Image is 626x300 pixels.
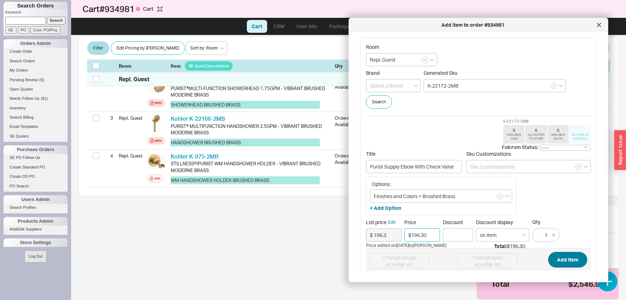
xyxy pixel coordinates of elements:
[83,4,321,14] h1: Cart # 934981
[171,160,329,173] div: STILLNESS®/PURIST WM HANDSHOWER HOLDER - VIBRANT BRUSHED MODERNE BRASS
[5,10,68,17] p: Keyword:
[352,21,593,29] div: Add item to order #934981
[494,243,507,249] b: Total:
[503,120,591,123] div: k-22172-2MB
[366,160,462,173] input: Title
[47,17,66,24] input: Search
[366,151,462,157] span: Title
[443,219,473,226] span: Discount
[4,67,68,74] a: My Orders
[10,78,38,82] span: Pending Review
[171,85,329,98] div: PURIST®MULTI-FUNCTION SHOWERHEAD 1.75GPM - VIBRANT BRUSHED MODERNE BRASS
[171,115,225,122] a: Kohler K-22166-2MB
[324,20,357,33] a: Packages
[4,182,68,190] a: PO Search
[147,115,165,133] img: Category_Template_johbih
[4,39,68,48] div: Orders Admin
[93,44,103,52] span: Filter
[291,20,323,33] a: User info
[4,154,68,161] a: SE PO Follow Up
[335,152,357,159] div: Ordered:
[171,63,332,69] div: Item
[535,128,537,133] div: 0
[491,280,509,288] div: Total
[171,139,320,146] button: HANDSHOWER BRUSHED BRASS
[404,228,440,242] input: Price
[119,150,144,162] div: Repl. Guest
[4,164,68,171] a: Create Standard PO
[155,138,162,144] div: Spec
[366,219,402,226] span: List price
[171,123,329,136] div: PURIST® MULTIFUNCTION HANDSHOWER 2.5GPM - VIBRANT BRUSHED MODERNE BRASS
[476,228,529,242] input: Select...
[147,175,163,182] button: Add
[10,96,39,100] span: Needs Follow Up
[366,243,446,250] span: Price edited on [DATE] by [PERSON_NAME]
[18,26,29,34] input: PO
[117,44,179,52] span: Edit Pricing by [PERSON_NAME]
[143,6,154,12] span: Cart
[466,151,511,157] span: Sku Customizations
[557,128,559,133] div: 0
[4,173,68,180] a: Create DS PO
[505,195,509,198] svg: open menu
[104,112,113,124] div: 3
[119,112,144,124] div: Repl. Guest
[4,48,68,55] a: Create Order
[404,219,440,226] span: Price
[4,86,68,93] a: Open Quotes
[4,114,68,121] a: Search Billing
[513,128,515,133] div: 0
[185,61,233,71] button: Quote Descriptions
[147,99,165,107] a: Spec
[502,144,538,151] span: Fulcrum Status:
[147,137,165,145] a: Spec
[549,133,567,141] div: AVAILABLE ON PO
[424,70,457,76] span: Generated Sku
[571,133,589,141] div: ON HAND AT MANUFAC
[366,70,380,76] span: Brand
[31,26,60,34] input: Cust. PO/Proj
[247,20,267,33] a: Cart
[507,243,525,249] span: $196.30
[430,58,434,61] svg: open menu
[335,115,357,121] div: Ordered:
[4,238,68,247] div: Store Settings
[104,150,113,162] div: 4
[548,252,587,268] button: Add Item
[559,84,563,87] svg: open menu
[370,205,401,212] button: + Add Option
[568,280,604,288] div: $2,546.97
[370,190,512,203] input: Enter 2 Letters
[366,79,421,92] input: Select a Brand
[366,44,379,50] span: Room
[154,176,160,181] div: Add
[335,121,357,128] div: Available:
[4,145,68,154] div: Purchase Orders
[414,84,418,87] svg: open menu
[532,219,559,225] span: Qty
[4,2,68,10] h1: Search Orders
[522,234,526,237] svg: open menu
[4,195,68,204] div: Users Admin
[372,98,386,106] span: Search
[366,53,437,66] input: Select Room
[25,250,46,262] button: Log Out
[5,26,16,34] input: SE
[4,104,68,112] a: Inventory
[388,219,396,226] button: Edit
[4,123,68,130] a: Email Templates
[171,101,320,109] button: SHOWERHEAD BRUSHED BRASS
[557,255,578,264] span: Add Item
[147,152,165,170] img: GBH_SQTemplate_b03vqx
[4,133,68,140] a: SE Quotes
[171,176,320,184] button: WM HANDSHOWER HOLDER BRUSHED BRASS
[39,78,44,82] span: ( 5 )
[4,57,68,65] a: Search Orders
[584,165,588,168] svg: open menu
[4,76,68,84] a: Pending Review(5)
[119,63,144,69] div: Room
[41,96,48,100] span: ( 81 )
[335,63,370,69] div: Qty
[87,41,109,55] button: Filter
